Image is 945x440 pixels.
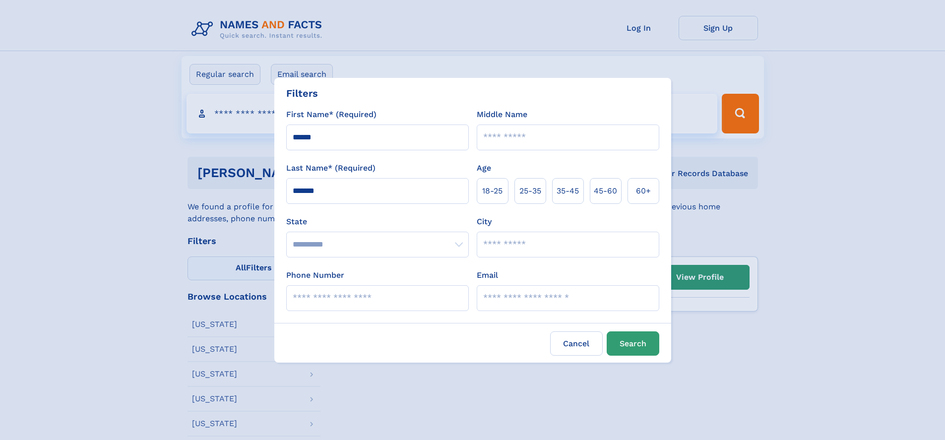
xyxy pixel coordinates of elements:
span: 35‑45 [557,185,579,197]
label: Email [477,269,498,281]
label: Age [477,162,491,174]
span: 45‑60 [594,185,617,197]
span: 60+ [636,185,651,197]
label: State [286,216,469,228]
span: 25‑35 [519,185,541,197]
button: Search [607,331,659,356]
span: 18‑25 [482,185,503,197]
div: Filters [286,86,318,101]
label: Cancel [550,331,603,356]
label: Last Name* (Required) [286,162,376,174]
label: City [477,216,492,228]
label: First Name* (Required) [286,109,377,121]
label: Middle Name [477,109,527,121]
label: Phone Number [286,269,344,281]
